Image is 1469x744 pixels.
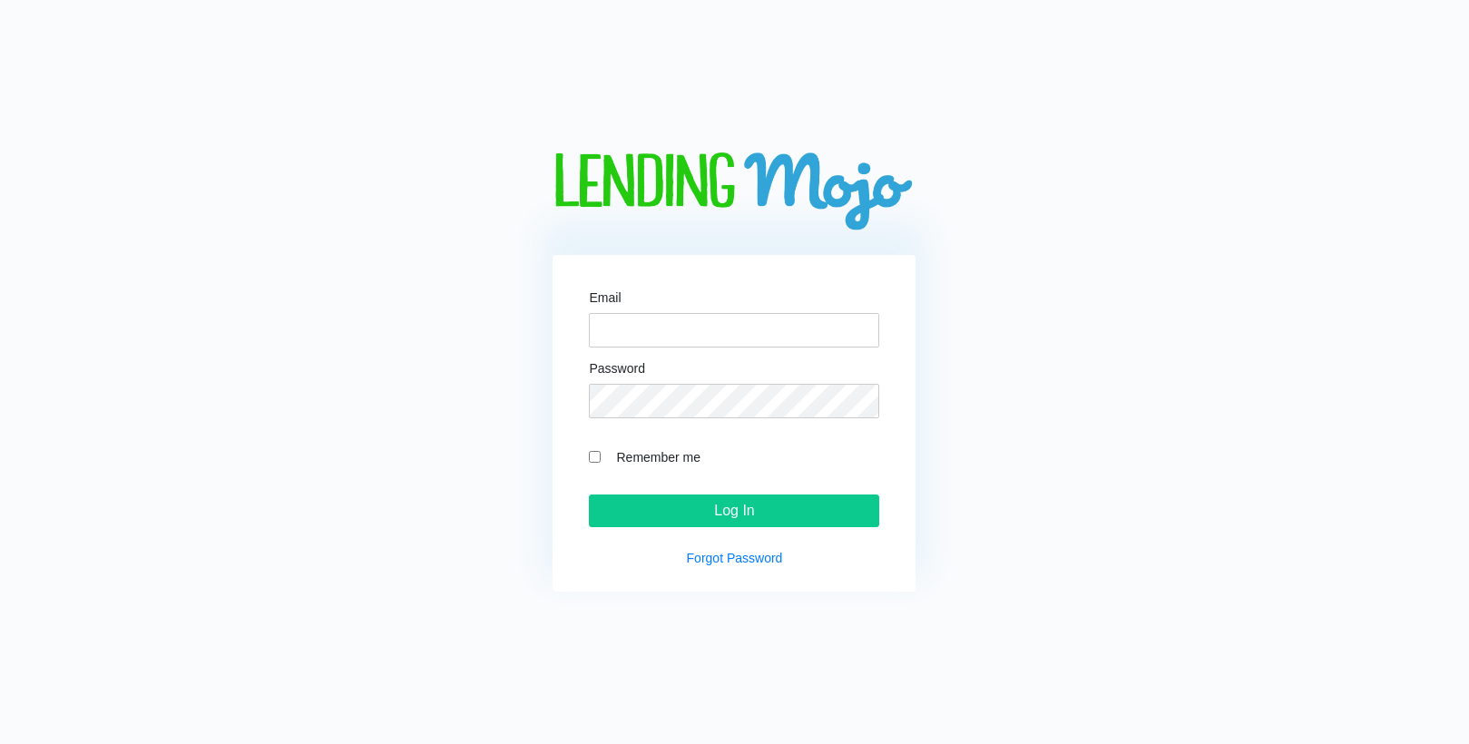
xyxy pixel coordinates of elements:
[589,362,644,375] label: Password
[589,291,621,304] label: Email
[687,551,783,565] a: Forgot Password
[553,152,916,233] img: logo-big.png
[589,494,879,527] input: Log In
[607,446,879,467] label: Remember me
